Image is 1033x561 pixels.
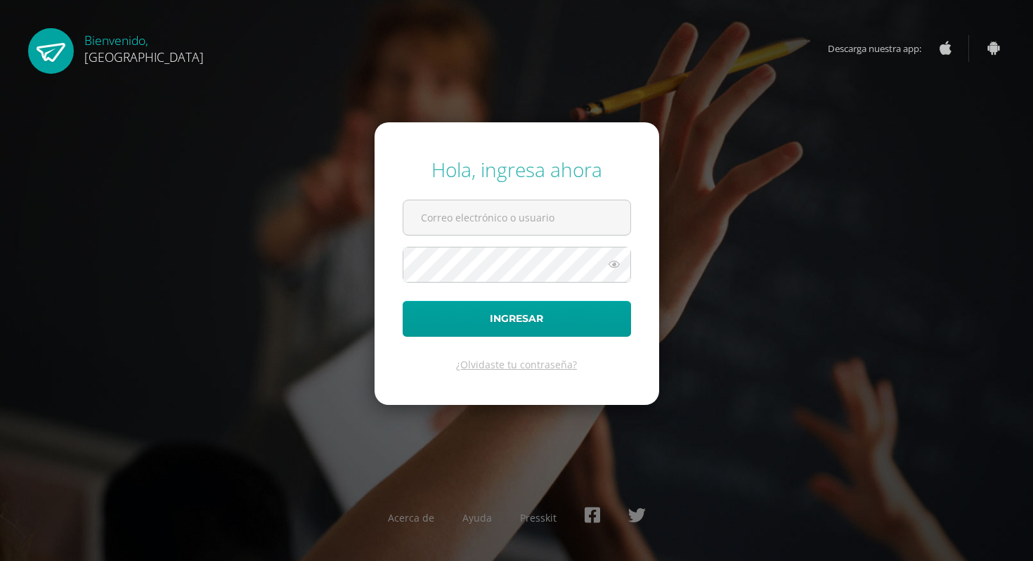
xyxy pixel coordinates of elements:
[456,358,577,371] a: ¿Olvidaste tu contraseña?
[403,301,631,337] button: Ingresar
[84,49,204,65] span: [GEOGRAPHIC_DATA]
[84,28,204,65] div: Bienvenido,
[462,511,492,524] a: Ayuda
[403,200,630,235] input: Correo electrónico o usuario
[520,511,557,524] a: Presskit
[403,156,631,183] div: Hola, ingresa ahora
[828,35,935,62] span: Descarga nuestra app:
[388,511,434,524] a: Acerca de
